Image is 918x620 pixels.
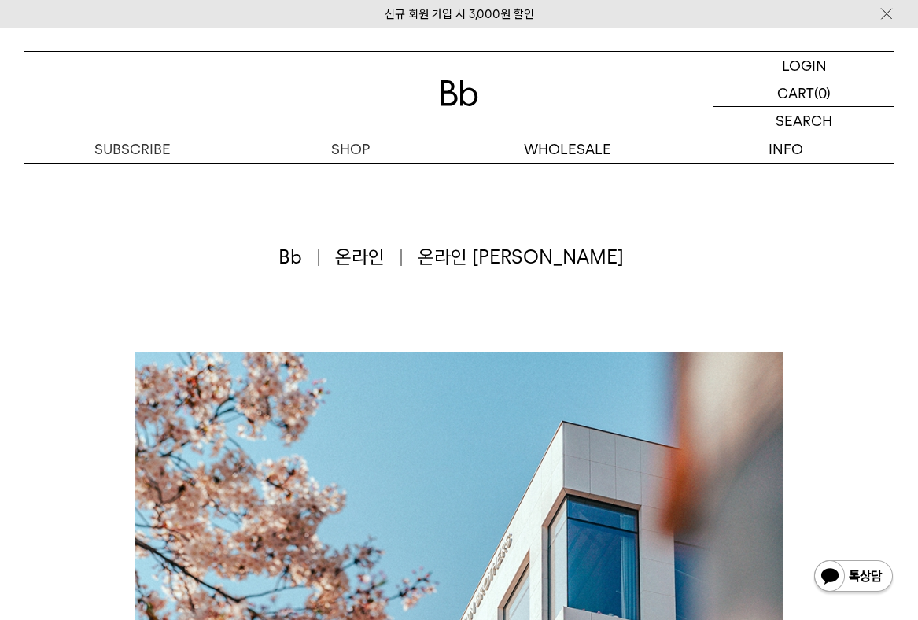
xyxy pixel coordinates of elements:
p: LOGIN [782,52,827,79]
span: 온라인 [PERSON_NAME] [418,244,624,271]
p: INFO [677,135,894,163]
a: SHOP [241,135,459,163]
img: 로고 [441,80,478,106]
span: Bb [278,244,319,271]
p: SEARCH [776,107,832,135]
p: CART [777,79,814,106]
p: (0) [814,79,831,106]
a: CART (0) [713,79,894,107]
img: 카카오톡 채널 1:1 채팅 버튼 [813,559,894,596]
p: WHOLESALE [459,135,677,163]
a: SUBSCRIBE [24,135,241,163]
a: 신규 회원 가입 시 3,000원 할인 [385,7,534,21]
a: LOGIN [713,52,894,79]
span: 온라인 [335,244,402,271]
